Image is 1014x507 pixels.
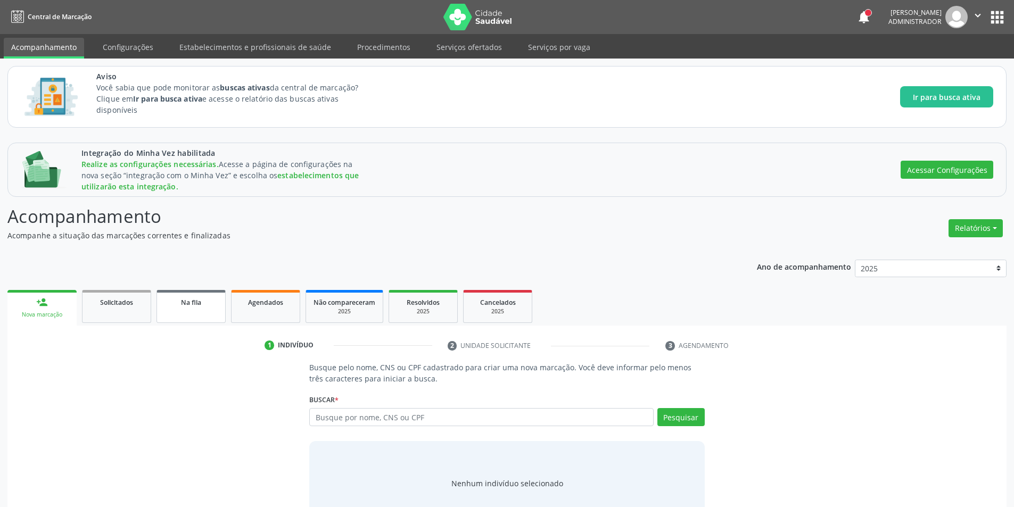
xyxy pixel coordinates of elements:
[888,8,942,17] div: [PERSON_NAME]
[181,298,201,307] span: Na fila
[968,6,988,28] button: 
[220,82,269,93] strong: buscas ativas
[81,147,363,159] span: Integração do Minha Vez habilitada
[95,38,161,56] a: Configurações
[913,92,980,103] span: Ir para busca ativa
[7,203,707,230] p: Acompanhamento
[133,94,202,104] strong: Ir para busca ativa
[81,159,219,169] span: Realize as configurações necessárias.
[21,73,81,121] img: Imagem de CalloutCard
[757,260,851,273] p: Ano de acompanhamento
[949,219,1003,237] button: Relatórios
[309,362,704,384] p: Busque pelo nome, CNS ou CPF cadastrado para criar uma nova marcação. Você deve informar pelo men...
[4,38,84,59] a: Acompanhamento
[407,298,440,307] span: Resolvidos
[972,10,984,21] i: 
[81,159,363,192] div: Acesse a página de configurações na nova seção “integração com o Minha Vez” e escolha os
[521,38,598,56] a: Serviços por vaga
[480,298,516,307] span: Cancelados
[888,17,942,26] span: Administrador
[309,408,653,426] input: Busque por nome, CNS ou CPF
[36,296,48,308] div: person_add
[856,10,871,24] button: notifications
[350,38,418,56] a: Procedimentos
[96,82,378,115] p: Você sabia que pode monitorar as da central de marcação? Clique em e acesse o relatório das busca...
[451,478,563,489] div: Nenhum indivíduo selecionado
[265,340,274,350] div: 1
[248,298,283,307] span: Agendados
[100,298,133,307] span: Solicitados
[309,392,339,408] label: Buscar
[172,38,339,56] a: Estabelecimentos e profissionais de saúde
[429,38,509,56] a: Serviços ofertados
[7,8,92,26] a: Central de Marcação
[7,230,707,241] p: Acompanhe a situação das marcações correntes e finalizadas
[988,8,1007,27] button: apps
[397,307,450,315] div: 2025
[945,6,968,28] img: img
[28,12,92,21] span: Central de Marcação
[15,311,69,319] div: Nova marcação
[314,298,375,307] span: Não compareceram
[657,408,705,426] button: Pesquisar
[900,86,993,107] button: Ir para busca ativa
[471,307,524,315] div: 2025
[21,151,67,189] img: Imagem de CalloutCard
[314,307,375,315] div: 2025
[278,340,314,350] div: Indivíduo
[96,71,378,82] span: Aviso
[901,161,993,179] button: Acessar Configurações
